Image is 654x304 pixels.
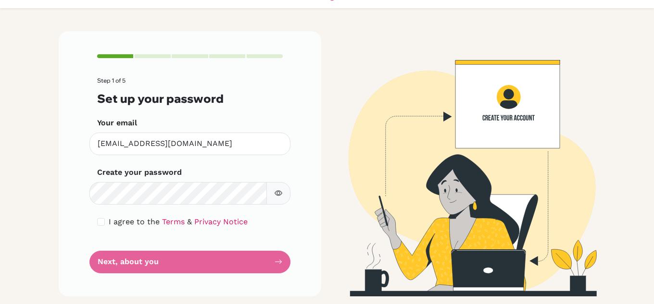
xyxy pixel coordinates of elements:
label: Create your password [97,167,182,178]
h3: Set up your password [97,92,283,106]
label: Your email [97,117,137,129]
span: & [187,217,192,226]
a: Terms [162,217,185,226]
span: Step 1 of 5 [97,77,126,84]
input: Insert your email* [89,133,290,155]
span: I agree to the [109,217,160,226]
a: Privacy Notice [194,217,248,226]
